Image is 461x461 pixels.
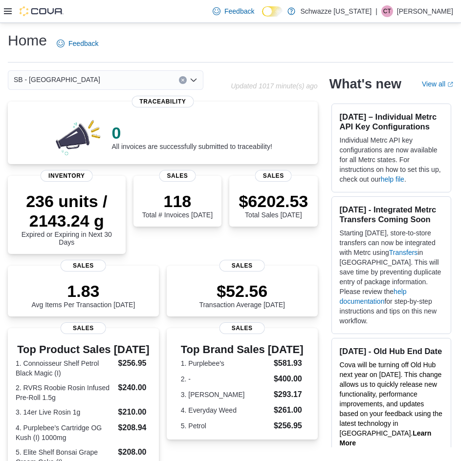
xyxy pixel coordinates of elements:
h3: [DATE] – Individual Metrc API Key Configurations [340,112,443,131]
dd: $210.00 [118,406,151,418]
svg: External link [447,82,453,87]
h3: Top Brand Sales [DATE] [181,344,304,356]
dt: 2. RVRS Roobie Rosin Infused Pre-Roll 1.5g [16,383,114,402]
span: SB - [GEOGRAPHIC_DATA] [14,74,100,85]
h2: What's new [329,76,401,92]
dd: $240.00 [118,382,151,394]
button: Clear input [179,76,187,84]
dd: $400.00 [274,373,304,385]
dd: $293.17 [274,389,304,400]
a: help file [381,175,404,183]
a: Feedback [209,1,258,21]
p: Starting [DATE], store-to-store transfers can now be integrated with Metrc using in [GEOGRAPHIC_D... [340,228,443,326]
p: $6202.53 [239,191,308,211]
dd: $208.94 [118,422,151,434]
dt: 1. Connoisseur Shelf Petrol Black Magic (I) [16,358,114,378]
dt: 5. Petrol [181,421,270,431]
a: Transfers [389,249,418,256]
span: Feedback [224,6,254,16]
p: [PERSON_NAME] [397,5,453,17]
img: 0 [53,117,104,156]
div: Transaction Average [DATE] [199,281,285,309]
span: Sales [220,322,265,334]
span: Feedback [68,39,98,48]
dd: $208.00 [118,446,151,458]
span: Sales [220,260,265,272]
div: Avg Items Per Transaction [DATE] [31,281,135,309]
a: help documentation [340,288,407,305]
dd: $261.00 [274,404,304,416]
input: Dark Mode [262,6,283,17]
p: 118 [142,191,213,211]
p: $52.56 [199,281,285,301]
dd: $256.95 [274,420,304,432]
dt: 2. - [181,374,270,384]
h3: [DATE] - Old Hub End Date [340,346,443,356]
p: Individual Metrc API key configurations are now available for all Metrc states. For instructions ... [340,135,443,184]
dt: 4. Everyday Weed [181,405,270,415]
p: Updated 1017 minute(s) ago [231,82,317,90]
span: Sales [255,170,292,182]
h3: [DATE] - Integrated Metrc Transfers Coming Soon [340,205,443,224]
button: Open list of options [190,76,198,84]
div: Expired or Expiring in Next 30 Days [16,191,118,246]
div: All invoices are successfully submitted to traceability! [111,123,272,150]
p: | [375,5,377,17]
p: 236 units / 2143.24 g [16,191,118,230]
span: Sales [61,260,106,272]
span: CT [383,5,391,17]
a: View allExternal link [422,80,453,88]
dd: $581.93 [274,357,304,369]
span: Sales [159,170,196,182]
a: Feedback [53,34,102,53]
span: Inventory [41,170,93,182]
div: Total # Invoices [DATE] [142,191,213,219]
span: Sales [61,322,106,334]
div: Total Sales [DATE] [239,191,308,219]
h3: Top Product Sales [DATE] [16,344,151,356]
span: Cova will be turning off Old Hub next year on [DATE]. This change allows us to quickly release ne... [340,361,442,437]
div: Clinton Temple [381,5,393,17]
dt: 3. 14er Live Rosin 1g [16,407,114,417]
p: 0 [111,123,272,143]
h1: Home [8,31,47,50]
dd: $256.95 [118,357,151,369]
dt: 3. [PERSON_NAME] [181,390,270,399]
p: Schwazze [US_STATE] [300,5,372,17]
dt: 1. Purplebee's [181,358,270,368]
dt: 4. Purplebee's Cartridge OG Kush (I) 1000mg [16,423,114,442]
span: Traceability [132,96,194,107]
img: Cova [20,6,64,16]
p: 1.83 [31,281,135,301]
